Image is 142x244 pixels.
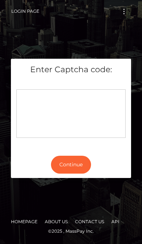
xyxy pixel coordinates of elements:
[8,216,40,227] a: Homepage
[42,216,71,227] a: About Us
[117,7,131,16] button: Toggle navigation
[109,216,122,227] a: API
[11,4,39,19] a: Login Page
[72,216,107,227] a: Contact Us
[51,156,91,174] button: Continue
[5,227,137,235] div: © 2025 , MassPay Inc.
[16,89,126,138] div: Captcha widget loading...
[16,64,126,75] h5: Enter Captcha code:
